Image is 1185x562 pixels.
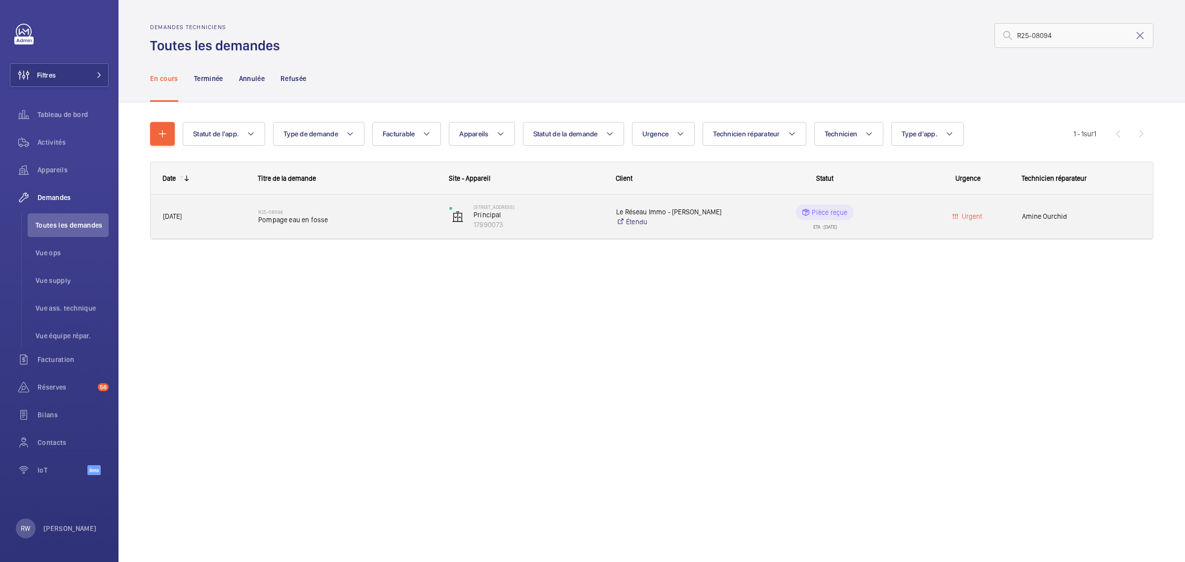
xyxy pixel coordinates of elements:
[1073,130,1096,137] span: 1 - 1 1
[812,207,847,217] p: Pièce reçue
[1022,211,1141,222] span: Amine Ourchid
[194,74,223,83] p: Terminée
[616,217,723,227] a: Étendu
[193,130,239,138] span: Statut de l'app.
[273,122,364,146] button: Type de demande
[994,23,1153,48] input: Chercher par numéro demande ou de devis
[36,331,109,341] span: Vue équipe répar.
[162,174,176,182] div: Date
[902,130,938,138] span: Type d'app.
[814,122,884,146] button: Technicien
[713,130,780,138] span: Technicien réparateur
[1084,130,1094,138] span: sur
[813,220,837,229] div: ETA : [DATE]
[1022,174,1087,182] span: Technicien réparateur
[616,174,632,182] span: Client
[258,215,436,225] span: Pompage eau en fosse
[43,523,97,533] p: [PERSON_NAME]
[38,193,109,202] span: Demandes
[816,174,833,182] span: Statut
[474,220,603,230] p: 17990073
[960,212,982,220] span: Urgent
[239,74,265,83] p: Annulée
[36,276,109,285] span: Vue supply
[36,248,109,258] span: Vue ops
[891,122,964,146] button: Type d'app.
[616,207,723,217] p: Le Réseau Immo - [PERSON_NAME]
[452,211,464,223] img: elevator.svg
[87,465,101,475] span: Beta
[523,122,624,146] button: Statut de la demande
[183,122,265,146] button: Statut de l'app.
[280,74,306,83] p: Refusée
[38,165,109,175] span: Appareils
[283,130,338,138] span: Type de demande
[36,303,109,313] span: Vue ass. technique
[21,523,30,533] p: RW
[825,130,858,138] span: Technicien
[258,174,316,182] span: Titre de la demande
[449,174,490,182] span: Site - Appareil
[383,130,415,138] span: Facturable
[533,130,598,138] span: Statut de la demande
[38,382,94,392] span: Réserves
[10,63,109,87] button: Filtres
[38,438,109,447] span: Contacts
[150,37,286,55] h1: Toutes les demandes
[36,220,109,230] span: Toutes les demandes
[258,209,436,215] h2: R25-08094
[98,383,109,391] span: 58
[150,74,178,83] p: En cours
[459,130,488,138] span: Appareils
[163,212,182,220] span: [DATE]
[38,137,109,147] span: Activités
[38,410,109,420] span: Bilans
[955,174,981,182] span: Urgence
[37,70,56,80] span: Filtres
[38,355,109,364] span: Facturation
[632,122,695,146] button: Urgence
[474,210,603,220] p: Principal
[474,204,603,210] p: [STREET_ADDRESS]
[38,110,109,120] span: Tableau de bord
[642,130,669,138] span: Urgence
[150,24,286,31] h2: Demandes techniciens
[372,122,441,146] button: Facturable
[38,465,87,475] span: IoT
[449,122,514,146] button: Appareils
[703,122,806,146] button: Technicien réparateur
